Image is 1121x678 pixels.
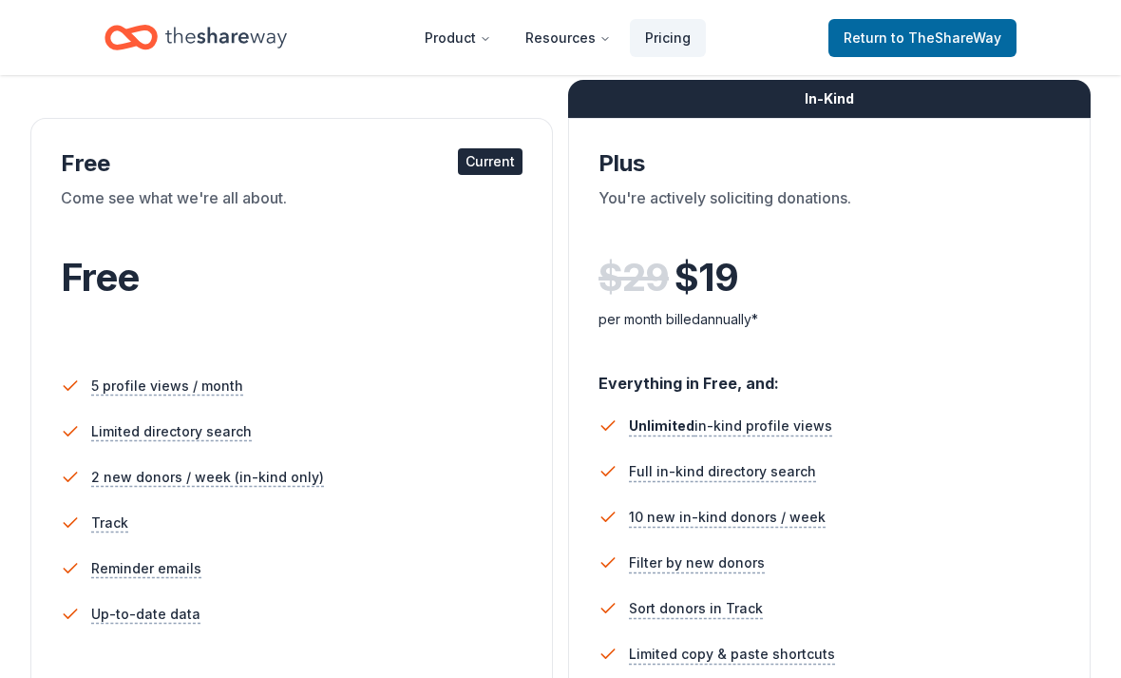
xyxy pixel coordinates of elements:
[674,252,738,305] span: $ 19
[891,29,1001,46] span: to TheShareWay
[409,19,506,57] button: Product
[104,15,287,60] a: Home
[61,149,522,180] div: Free
[629,598,763,621] span: Sort donors in Track
[568,81,1091,119] div: In-Kind
[629,418,832,435] span: in-kind profile views
[91,467,324,490] span: 2 new donors / week (in-kind only)
[91,513,128,535] span: Track
[91,558,201,581] span: Reminder emails
[91,604,200,627] span: Up-to-date data
[91,376,243,398] span: 5 profile views / month
[91,421,252,444] span: Limited directory search
[61,255,139,301] span: Free
[598,357,1060,397] div: Everything in Free, and:
[629,507,826,530] span: 10 new in-kind donors / week
[598,309,1060,332] div: per month billed annually*
[510,19,626,57] button: Resources
[598,149,1060,180] div: Plus
[629,552,765,575] span: Filter by new donors
[629,644,835,667] span: Limited copy & paste shortcuts
[828,19,1016,57] a: Returnto TheShareWay
[844,27,1001,49] span: Return
[630,19,706,57] a: Pricing
[629,418,694,435] span: Unlimited
[458,149,522,176] div: Current
[61,187,522,241] div: Come see what we're all about.
[598,187,1060,241] div: You're actively soliciting donations.
[409,15,706,60] nav: Main
[629,461,816,484] span: Full in-kind directory search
